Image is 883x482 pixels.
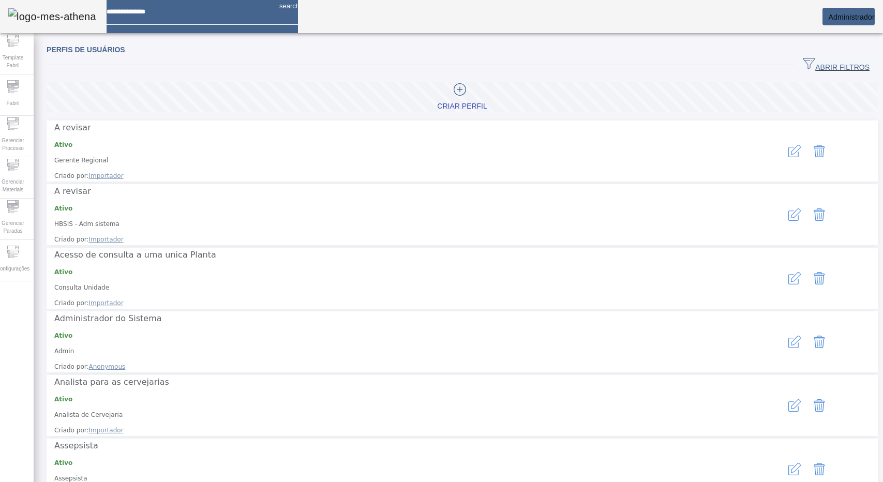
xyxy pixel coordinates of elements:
[54,441,98,450] span: Assepsista
[89,299,124,307] span: Importador
[89,236,124,243] span: Importador
[54,426,738,435] span: Criado por:
[54,410,738,419] p: Analista de Cervejaria
[437,101,487,112] div: Criar Perfil
[89,363,126,370] span: Anonymous
[795,56,878,74] button: ABRIR FILTROS
[54,250,216,260] span: Acesso de consulta a uma unica Planta
[8,8,96,25] img: logo-mes-athena
[47,82,878,112] button: Criar Perfil
[54,459,72,466] strong: Ativo
[807,457,832,481] button: Delete
[54,205,72,212] strong: Ativo
[54,362,738,371] span: Criado por:
[54,268,72,276] strong: Ativo
[89,172,124,179] span: Importador
[807,329,832,354] button: Delete
[803,57,870,73] span: ABRIR FILTROS
[54,123,91,132] span: A revisar
[3,96,22,110] span: Fabril
[54,219,738,229] p: HBSIS - Adm sistema
[807,202,832,227] button: Delete
[54,283,738,292] p: Consulta Unidade
[54,235,738,244] span: Criado por:
[807,393,832,418] button: Delete
[54,298,738,308] span: Criado por:
[828,13,875,21] span: Administrador
[807,266,832,291] button: Delete
[54,347,738,356] p: Admin
[54,171,738,180] span: Criado por:
[54,332,72,339] strong: Ativo
[54,396,72,403] strong: Ativo
[807,139,832,163] button: Delete
[89,427,124,434] span: Importador
[54,141,72,148] strong: Ativo
[54,377,169,387] span: Analista para as cervejarias
[54,186,91,196] span: A revisar
[54,313,162,323] span: Administrador do Sistema
[47,46,125,54] span: Perfis de usuários
[54,156,738,165] p: Gerente Regional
